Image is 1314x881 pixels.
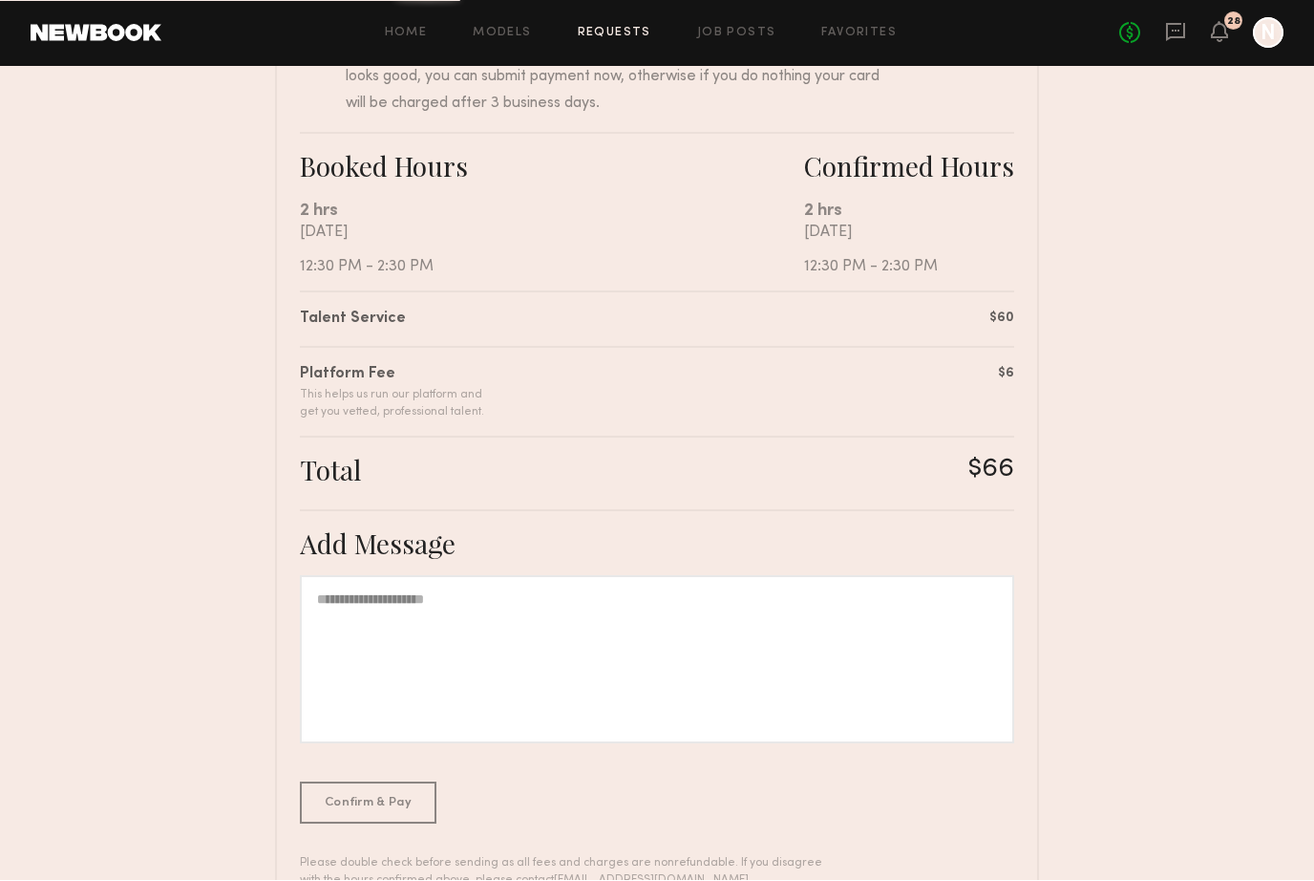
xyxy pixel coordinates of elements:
[804,225,1014,276] div: [DATE] 12:30 PM - 2:30 PM
[804,150,1014,183] div: Confirmed Hours
[697,28,776,40] a: Job Posts
[300,527,1014,561] div: Add Message
[300,454,361,487] div: Total
[998,364,1014,384] div: $6
[473,28,531,40] a: Models
[578,28,651,40] a: Requests
[300,309,406,332] div: Talent Service
[989,309,1014,329] div: $60
[821,28,897,40] a: Favorites
[968,454,1014,487] div: $66
[300,364,484,387] div: Platform Fee
[804,199,1014,225] div: 2 hrs
[385,28,428,40] a: Home
[300,199,804,225] div: 2 hrs
[300,387,484,421] div: This helps us run our platform and get you vetted, professional talent.
[300,150,804,183] div: Booked Hours
[1227,17,1240,28] div: 28
[1253,18,1283,49] a: N
[300,225,804,276] div: [DATE] 12:30 PM - 2:30 PM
